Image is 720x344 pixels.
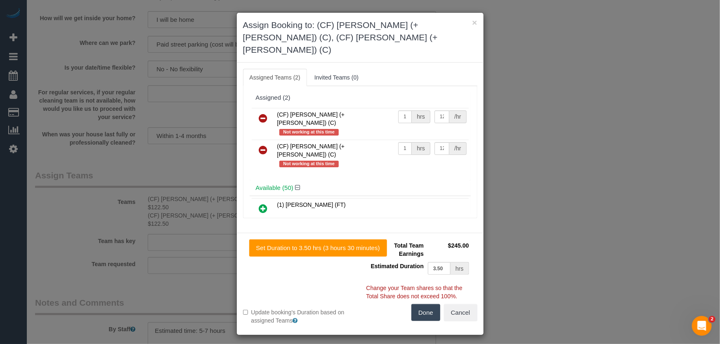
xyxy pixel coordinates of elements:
label: Update booking's Duration based on assigned Teams [243,308,354,325]
div: hrs [412,142,430,155]
span: (1) [PERSON_NAME] (FT) [277,201,346,208]
span: (CF) [PERSON_NAME] (+ [PERSON_NAME]) (C) [277,111,345,126]
span: Not working at this time [279,161,339,167]
span: Not working at this time [279,129,339,136]
td: $245.00 [426,239,471,260]
span: (CF) [PERSON_NAME] (+ [PERSON_NAME]) (C) [277,143,345,158]
button: Cancel [444,304,477,321]
button: Done [411,304,440,321]
div: hrs [412,110,430,123]
div: /hr [449,142,466,155]
h4: Available (50) [256,185,465,192]
div: /hr [449,110,466,123]
button: × [472,18,477,27]
h3: Assign Booking to: (CF) [PERSON_NAME] (+ [PERSON_NAME]) (C), (CF) [PERSON_NAME] (+ [PERSON_NAME])... [243,19,477,56]
iframe: Intercom live chat [692,316,712,336]
div: hrs [451,262,469,275]
a: Assigned Teams (2) [243,69,307,86]
div: Assigned (2) [256,94,465,101]
span: 2 [709,316,715,323]
span: Estimated Duration [371,263,424,269]
a: Invited Teams (0) [308,69,365,86]
input: Update booking's Duration based on assigned Teams [243,310,248,315]
td: Total Team Earnings [366,239,426,260]
button: Set Duration to 3.50 hrs (3 hours 30 minutes) [249,239,387,257]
